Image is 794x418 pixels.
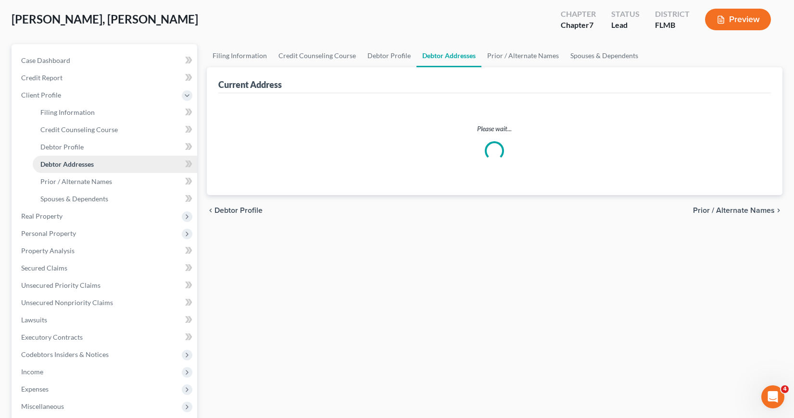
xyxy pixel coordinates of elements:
a: Prior / Alternate Names [481,44,565,67]
button: chevron_left Debtor Profile [207,207,263,214]
span: Miscellaneous [21,402,64,410]
span: Personal Property [21,229,76,237]
a: Filing Information [33,104,197,121]
span: Filing Information [40,108,95,116]
span: Lawsuits [21,316,47,324]
span: Credit Counseling Course [40,125,118,134]
div: Chapter [561,9,596,20]
a: Property Analysis [13,242,197,259]
iframe: Intercom live chat [761,385,784,408]
a: Spouses & Dependents [33,190,197,208]
span: Client Profile [21,91,61,99]
i: chevron_right [775,207,782,214]
span: Income [21,368,43,376]
span: Expenses [21,385,49,393]
span: [PERSON_NAME], [PERSON_NAME] [12,12,198,26]
a: Credit Counseling Course [273,44,362,67]
span: Real Property [21,212,63,220]
a: Debtor Addresses [416,44,481,67]
span: Case Dashboard [21,56,70,64]
a: Lawsuits [13,311,197,329]
span: 7 [589,20,593,29]
a: Executory Contracts [13,329,197,346]
span: Prior / Alternate Names [693,207,775,214]
div: Chapter [561,20,596,31]
div: Current Address [218,79,282,90]
span: Debtor Profile [214,207,263,214]
span: Debtor Addresses [40,160,94,168]
button: Prior / Alternate Names chevron_right [693,207,782,214]
a: Secured Claims [13,259,197,277]
span: Executory Contracts [21,333,83,341]
span: Spouses & Dependents [40,195,108,203]
span: 4 [781,385,789,393]
a: Filing Information [207,44,273,67]
div: District [655,9,690,20]
a: Unsecured Priority Claims [13,277,197,294]
span: Debtor Profile [40,143,84,151]
a: Spouses & Dependents [565,44,644,67]
a: Debtor Addresses [33,156,197,173]
span: Credit Report [21,74,63,82]
i: chevron_left [207,207,214,214]
span: Codebtors Insiders & Notices [21,350,109,358]
a: Unsecured Nonpriority Claims [13,294,197,311]
div: FLMB [655,20,690,31]
button: Preview [705,9,771,30]
a: Credit Report [13,69,197,86]
a: Case Dashboard [13,52,197,69]
a: Prior / Alternate Names [33,173,197,190]
div: Status [611,9,640,20]
p: Please wait... [226,124,763,134]
div: Lead [611,20,640,31]
span: Secured Claims [21,264,67,272]
a: Debtor Profile [33,138,197,156]
a: Credit Counseling Course [33,121,197,138]
span: Unsecured Priority Claims [21,281,101,289]
span: Property Analysis [21,246,75,255]
span: Unsecured Nonpriority Claims [21,298,113,307]
a: Debtor Profile [362,44,416,67]
span: Prior / Alternate Names [40,177,112,185]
